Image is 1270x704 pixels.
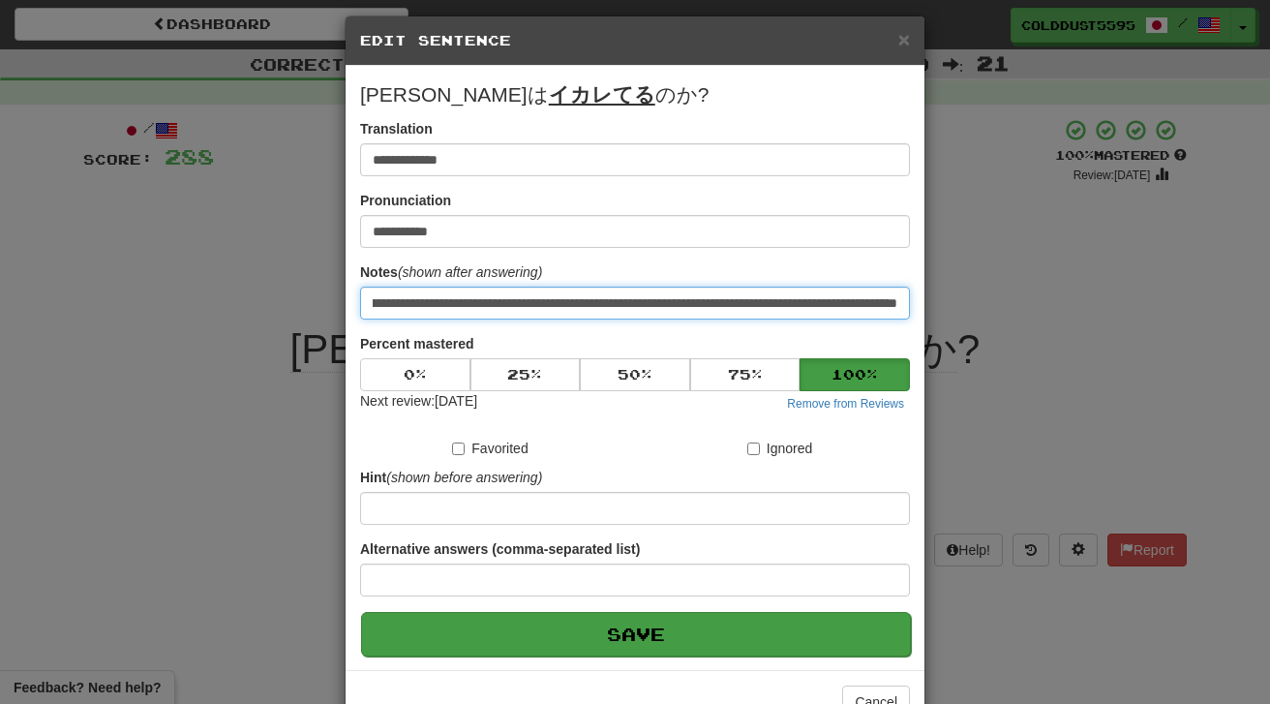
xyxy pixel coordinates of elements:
input: Favorited [452,443,465,455]
label: Favorited [452,439,528,458]
button: 50% [580,358,690,391]
button: 75% [690,358,801,391]
button: Close [898,29,910,49]
div: Percent mastered [360,358,910,391]
em: (shown after answering) [398,264,542,280]
u: イカレてる [549,83,655,106]
button: 0% [360,358,470,391]
label: Ignored [747,439,812,458]
span: × [898,28,910,50]
button: 25% [470,358,581,391]
button: 100% [800,358,910,391]
label: Alternative answers (comma-separated list) [360,539,640,559]
input: Ignored [747,443,760,455]
div: Next review: [DATE] [360,391,477,414]
h5: Edit Sentence [360,31,910,50]
em: (shown before answering) [386,470,542,485]
label: Notes [360,262,542,282]
label: Translation [360,119,433,138]
label: Hint [360,468,542,487]
label: Percent mastered [360,334,474,353]
label: Pronunciation [360,191,451,210]
button: Remove from Reviews [781,393,910,414]
p: [PERSON_NAME]は のか? [360,80,910,109]
button: Save [361,612,911,657]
